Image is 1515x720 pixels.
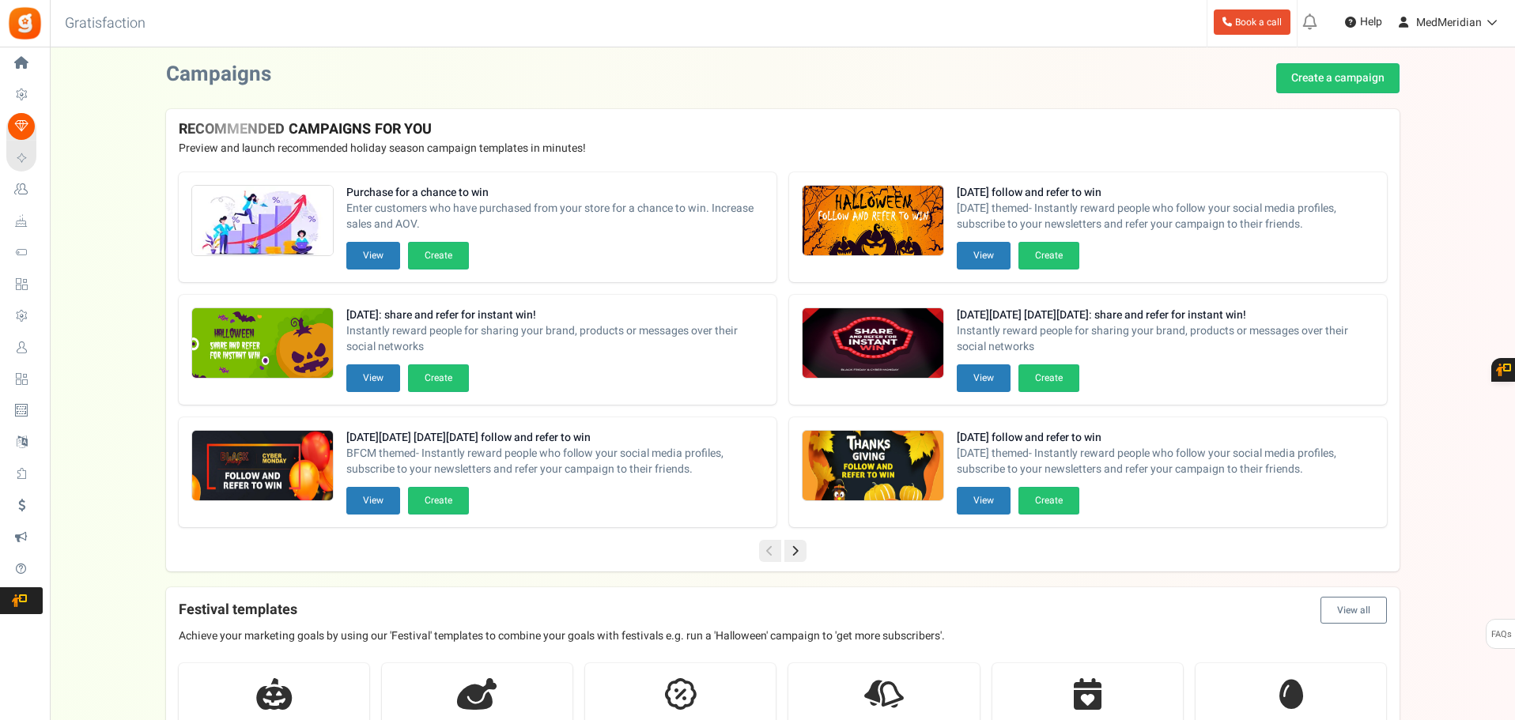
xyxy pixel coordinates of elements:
span: [DATE] themed- Instantly reward people who follow your social media profiles, subscribe to your n... [957,201,1374,232]
button: Create [1018,242,1079,270]
strong: [DATE] follow and refer to win [957,185,1374,201]
button: Create [408,364,469,392]
button: Create [408,242,469,270]
button: View [346,487,400,515]
h4: RECOMMENDED CAMPAIGNS FOR YOU [179,122,1387,138]
span: Help [1356,14,1382,30]
button: Create [1018,487,1079,515]
strong: [DATE][DATE] [DATE][DATE] follow and refer to win [346,430,764,446]
button: View all [1320,597,1387,624]
button: Create [408,487,469,515]
button: View [346,364,400,392]
img: Recommended Campaigns [192,186,333,257]
span: [DATE] themed- Instantly reward people who follow your social media profiles, subscribe to your n... [957,446,1374,477]
span: Enter customers who have purchased from your store for a chance to win. Increase sales and AOV. [346,201,764,232]
span: MedMeridian [1416,14,1482,31]
button: Create [1018,364,1079,392]
a: Create a campaign [1276,63,1400,93]
a: Book a call [1214,9,1290,35]
h4: Festival templates [179,597,1387,624]
img: Recommended Campaigns [192,431,333,502]
strong: Purchase for a chance to win [346,185,764,201]
img: Recommended Campaigns [803,308,943,379]
p: Achieve your marketing goals by using our 'Festival' templates to combine your goals with festiva... [179,628,1387,644]
img: Recommended Campaigns [803,186,943,257]
strong: [DATE] follow and refer to win [957,430,1374,446]
span: Instantly reward people for sharing your brand, products or messages over their social networks [957,323,1374,355]
img: Gratisfaction [7,6,43,41]
button: View [957,242,1011,270]
strong: [DATE][DATE] [DATE][DATE]: share and refer for instant win! [957,307,1374,323]
strong: [DATE]: share and refer for instant win! [346,307,764,323]
a: Help [1339,9,1388,35]
span: BFCM themed- Instantly reward people who follow your social media profiles, subscribe to your new... [346,446,764,477]
button: View [957,487,1011,515]
button: View [957,364,1011,392]
button: View [346,242,400,270]
span: Instantly reward people for sharing your brand, products or messages over their social networks [346,323,764,355]
h2: Campaigns [166,63,271,86]
span: FAQs [1490,620,1512,650]
img: Recommended Campaigns [192,308,333,379]
img: Recommended Campaigns [803,431,943,502]
h3: Gratisfaction [47,8,163,40]
p: Preview and launch recommended holiday season campaign templates in minutes! [179,141,1387,156]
